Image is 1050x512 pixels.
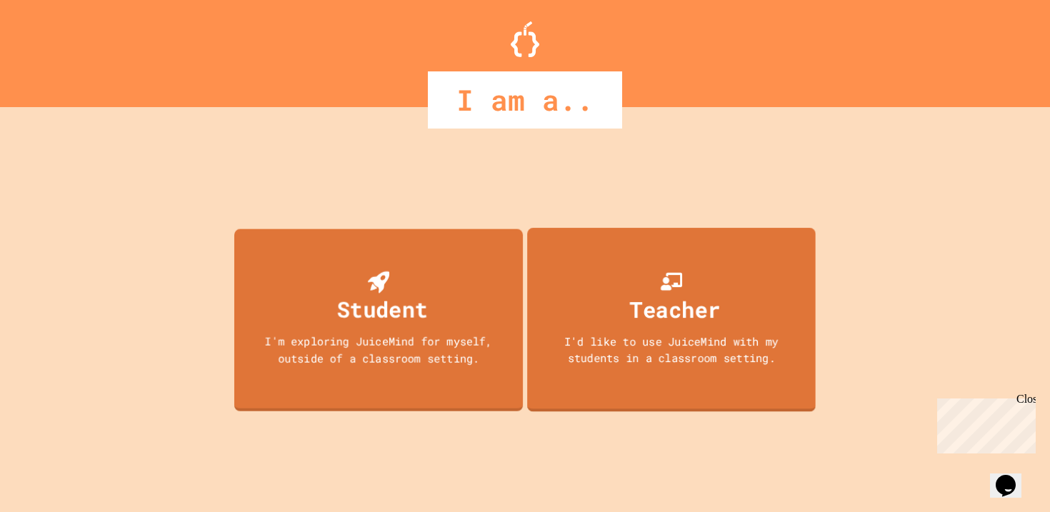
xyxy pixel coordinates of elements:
iframe: chat widget [931,393,1036,453]
img: Logo.svg [511,21,539,57]
iframe: chat widget [990,455,1036,498]
div: Chat with us now!Close [6,6,99,91]
div: I'm exploring JuiceMind for myself, outside of a classroom setting. [249,333,509,366]
div: Student [336,293,427,326]
div: I'd like to use JuiceMind with my students in a classroom setting. [541,333,801,366]
div: Teacher [629,292,720,325]
div: I am a.. [428,71,622,129]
